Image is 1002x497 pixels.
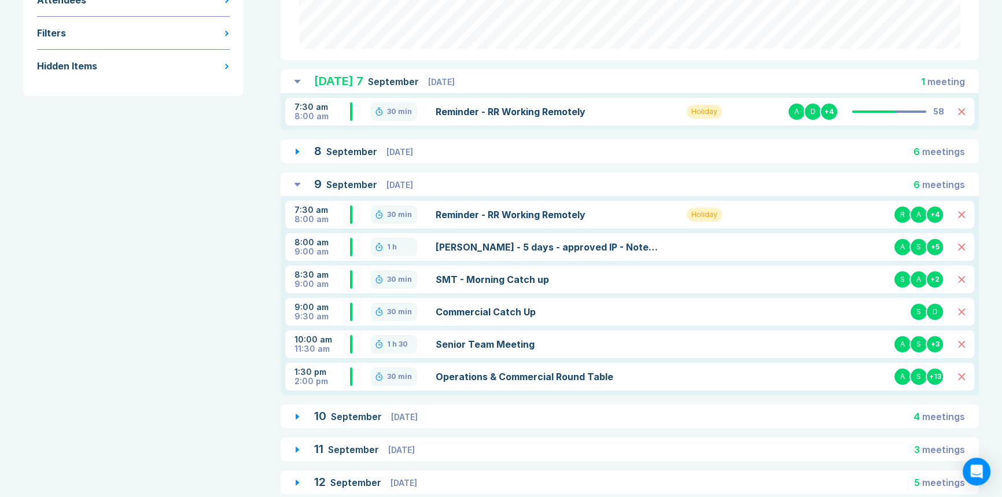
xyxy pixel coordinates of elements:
[909,335,928,354] div: S
[914,444,920,455] span: 3
[428,77,455,87] span: [DATE]
[368,76,421,87] span: September
[687,208,722,222] div: Holiday
[958,211,965,218] button: Delete
[294,247,350,256] div: 9:00 am
[958,108,965,115] button: Delete
[893,238,912,256] div: A
[958,276,965,283] button: Delete
[294,112,350,121] div: 8:00 am
[958,373,965,380] button: Delete
[314,442,323,456] span: 11
[436,240,659,254] a: [PERSON_NAME] - 5 days - approved IP - Noted IP
[927,76,965,87] span: meeting
[958,341,965,348] button: Delete
[391,412,418,422] span: [DATE]
[913,146,920,157] span: 6
[387,275,412,284] div: 30 min
[326,146,380,157] span: September
[913,179,920,190] span: 6
[387,210,412,219] div: 30 min
[387,340,408,349] div: 1 h 30
[37,59,97,73] div: Hidden Items
[387,372,412,381] div: 30 min
[294,335,350,344] div: 10:00 am
[294,367,350,377] div: 1:30 pm
[933,107,944,116] div: 58
[926,367,944,386] div: + 13
[326,179,380,190] span: September
[388,445,415,455] span: [DATE]
[37,26,66,40] div: Filters
[386,180,413,190] span: [DATE]
[314,74,363,88] span: [DATE] 7
[436,208,659,222] a: Reminder - RR Working Remotely
[294,279,350,289] div: 9:00 am
[922,179,965,190] span: meeting s
[922,444,965,455] span: meeting s
[294,312,350,321] div: 9:30 am
[909,205,928,224] div: A
[922,477,965,488] span: meeting s
[436,370,659,384] a: Operations & Commercial Round Table
[294,270,350,279] div: 8:30 am
[436,305,659,319] a: Commercial Catch Up
[909,303,928,321] div: S
[926,335,944,354] div: + 3
[804,102,822,121] div: D
[893,335,912,354] div: A
[328,444,381,455] span: September
[314,177,322,191] span: 9
[926,303,944,321] div: D
[787,102,806,121] div: A
[294,238,350,247] div: 8:00 am
[893,205,912,224] div: R
[294,102,350,112] div: 7:30 am
[386,147,413,157] span: [DATE]
[391,478,417,488] span: [DATE]
[330,477,384,488] span: September
[314,475,326,489] span: 12
[294,303,350,312] div: 9:00 am
[294,377,350,386] div: 2:00 pm
[314,409,326,423] span: 10
[909,270,928,289] div: A
[963,458,990,485] div: Open Intercom Messenger
[294,205,350,215] div: 7:30 am
[922,146,965,157] span: meeting s
[687,105,722,119] div: Holiday
[820,102,838,121] div: + 4
[294,344,350,354] div: 11:30 am
[294,215,350,224] div: 8:00 am
[387,242,397,252] div: 1 h
[436,273,659,286] a: SMT - Morning Catch up
[921,76,925,87] span: 1
[893,367,912,386] div: A
[958,244,965,251] button: Delete
[914,477,920,488] span: 5
[387,307,412,316] div: 30 min
[436,105,659,119] a: Reminder - RR Working Remotely
[926,205,944,224] div: + 4
[909,367,928,386] div: S
[926,270,944,289] div: + 2
[926,238,944,256] div: + 5
[909,238,928,256] div: S
[893,270,912,289] div: S
[436,337,659,351] a: Senior Team Meeting
[913,411,920,422] span: 4
[314,144,322,158] span: 8
[922,411,965,422] span: meeting s
[958,308,965,315] button: Delete
[331,411,384,422] span: September
[387,107,412,116] div: 30 min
